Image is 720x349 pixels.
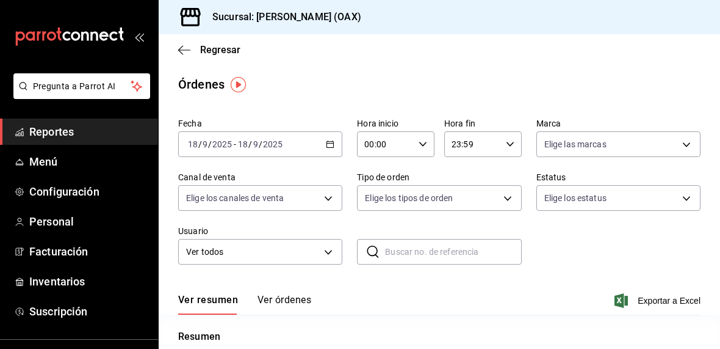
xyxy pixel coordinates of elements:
[365,192,453,204] span: Elige los tipos de orden
[178,75,225,94] div: Órdenes
[212,139,232,149] input: ----
[203,10,361,24] h3: Sucursal: [PERSON_NAME] (OAX)
[248,139,252,149] span: /
[134,32,144,42] button: open_drawer_menu
[178,227,342,235] label: Usuario
[178,294,311,315] div: navigation tabs
[536,119,700,128] label: Marca
[536,173,700,182] label: Estatus
[29,303,148,320] span: Suscripción
[187,139,198,149] input: --
[178,44,240,56] button: Regresar
[357,173,521,182] label: Tipo de orden
[544,192,607,204] span: Elige los estatus
[444,119,522,128] label: Hora fin
[29,183,148,200] span: Configuración
[178,294,238,315] button: Ver resumen
[178,119,342,128] label: Fecha
[544,138,607,150] span: Elige las marcas
[202,139,208,149] input: --
[29,153,148,170] span: Menú
[259,139,262,149] span: /
[178,173,342,182] label: Canal de venta
[385,240,521,264] input: Buscar no. de referencia
[198,139,202,149] span: /
[262,139,283,149] input: ----
[9,89,150,101] a: Pregunta a Parrot AI
[13,73,150,99] button: Pregunta a Parrot AI
[257,294,311,315] button: Ver órdenes
[208,139,212,149] span: /
[200,44,240,56] span: Regresar
[29,243,148,260] span: Facturación
[186,192,284,204] span: Elige los canales de venta
[234,139,236,149] span: -
[29,123,148,140] span: Reportes
[231,77,246,92] img: Tooltip marker
[29,213,148,230] span: Personal
[186,246,320,259] span: Ver todos
[237,139,248,149] input: --
[33,80,131,93] span: Pregunta a Parrot AI
[178,329,700,344] p: Resumen
[357,119,434,128] label: Hora inicio
[253,139,259,149] input: --
[29,273,148,290] span: Inventarios
[617,293,700,308] button: Exportar a Excel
